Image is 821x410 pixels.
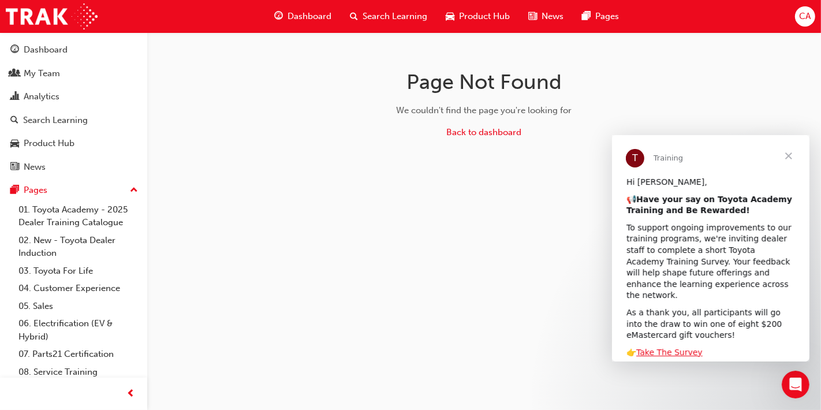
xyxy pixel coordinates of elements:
span: people-icon [10,69,19,79]
button: DashboardMy TeamAnalyticsSearch LearningProduct HubNews [5,37,143,180]
span: guage-icon [274,9,283,24]
a: Product Hub [5,133,143,154]
div: My Team [24,67,60,80]
span: CA [799,10,811,23]
a: Search Learning [5,110,143,131]
div: Dashboard [24,43,68,57]
span: guage-icon [10,45,19,55]
div: News [24,161,46,174]
iframe: Intercom live chat message [612,135,809,361]
span: Product Hub [459,10,510,23]
span: car-icon [446,9,454,24]
img: Trak [6,3,98,29]
div: Analytics [24,90,59,103]
div: We couldn't find the page you're looking for [301,104,667,117]
button: Pages [5,180,143,201]
a: search-iconSearch Learning [341,5,436,28]
span: Search Learning [363,10,427,23]
a: car-iconProduct Hub [436,5,519,28]
span: chart-icon [10,92,19,102]
span: news-icon [528,9,537,24]
span: pages-icon [582,9,591,24]
span: up-icon [130,183,138,198]
span: search-icon [350,9,358,24]
span: car-icon [10,139,19,149]
a: 08. Service Training [14,363,143,381]
span: Pages [595,10,619,23]
span: news-icon [10,162,19,173]
a: 01. Toyota Academy - 2025 Dealer Training Catalogue [14,201,143,232]
a: 03. Toyota For Life [14,262,143,280]
a: 06. Electrification (EV & Hybrid) [14,315,143,345]
a: 07. Parts21 Certification [14,345,143,363]
div: Search Learning [23,114,88,127]
iframe: Intercom live chat [782,371,809,398]
div: Pages [24,184,47,197]
a: Back to dashboard [447,127,522,137]
a: 05. Sales [14,297,143,315]
a: 04. Customer Experience [14,279,143,297]
div: Product Hub [24,137,74,150]
a: news-iconNews [519,5,573,28]
a: Analytics [5,86,143,107]
span: News [542,10,563,23]
a: guage-iconDashboard [265,5,341,28]
button: CA [795,6,815,27]
span: Dashboard [288,10,331,23]
span: search-icon [10,115,18,126]
span: pages-icon [10,185,19,196]
a: My Team [5,63,143,84]
a: Dashboard [5,39,143,61]
span: prev-icon [127,387,136,401]
h1: Page Not Found [301,69,667,95]
a: pages-iconPages [573,5,628,28]
a: News [5,156,143,178]
a: 02. New - Toyota Dealer Induction [14,232,143,262]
